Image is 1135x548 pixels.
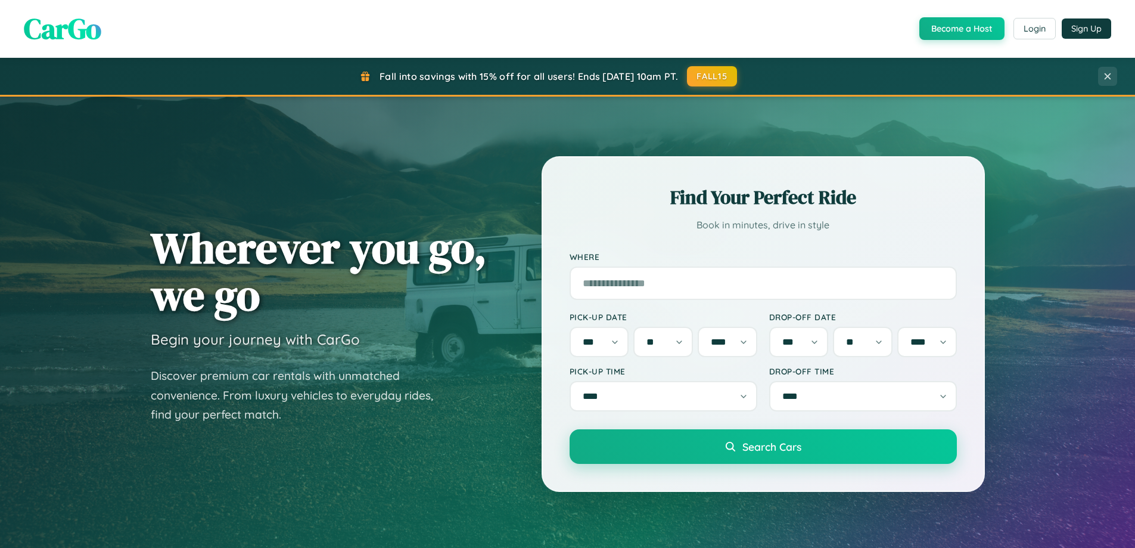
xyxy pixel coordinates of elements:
button: Become a Host [919,17,1005,40]
button: Search Cars [570,429,957,464]
label: Where [570,252,957,262]
span: Fall into savings with 15% off for all users! Ends [DATE] 10am PT. [380,70,678,82]
h1: Wherever you go, we go [151,224,487,318]
label: Pick-up Time [570,366,757,376]
label: Drop-off Date [769,312,957,322]
label: Pick-up Date [570,312,757,322]
p: Discover premium car rentals with unmatched convenience. From luxury vehicles to everyday rides, ... [151,366,449,425]
h3: Begin your journey with CarGo [151,330,360,348]
p: Book in minutes, drive in style [570,216,957,234]
button: FALL15 [687,66,737,86]
button: Login [1013,18,1056,39]
h2: Find Your Perfect Ride [570,184,957,210]
label: Drop-off Time [769,366,957,376]
span: CarGo [24,9,101,48]
span: Search Cars [742,440,801,453]
button: Sign Up [1062,18,1111,39]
